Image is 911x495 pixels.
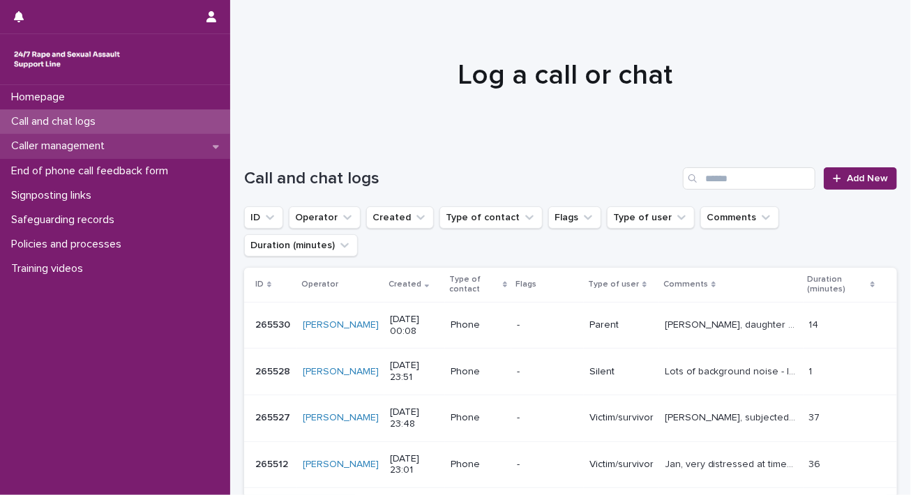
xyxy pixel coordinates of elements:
[683,167,815,190] input: Search
[589,412,654,424] p: Victim/survivor
[589,459,654,471] p: Victim/survivor
[6,91,76,104] p: Homepage
[809,409,823,424] p: 37
[301,277,338,292] p: Operator
[366,206,434,229] button: Created
[244,169,677,189] h1: Call and chat logs
[244,349,897,395] tr: 265528265528 [PERSON_NAME] [DATE] 23:51Phone-SilentLots of background noise - like someone moving...
[390,453,439,477] p: [DATE] 23:01
[451,412,506,424] p: Phone
[515,277,536,292] p: Flags
[6,115,107,128] p: Call and chat logs
[588,277,639,292] p: Type of user
[439,206,543,229] button: Type of contact
[244,206,283,229] button: ID
[847,174,888,183] span: Add New
[6,139,116,153] p: Caller management
[517,412,578,424] p: -
[289,206,361,229] button: Operator
[451,366,506,378] p: Phone
[449,272,499,298] p: Type of contact
[589,366,654,378] p: Silent
[451,319,506,331] p: Phone
[303,412,379,424] a: [PERSON_NAME]
[390,406,439,430] p: [DATE] 23:48
[809,317,822,331] p: 14
[244,234,358,257] button: Duration (minutes)
[303,366,379,378] a: [PERSON_NAME]
[255,277,264,292] p: ID
[6,189,103,202] p: Signposting links
[607,206,695,229] button: Type of user
[808,272,867,298] p: Duration (minutes)
[809,456,824,471] p: 36
[6,165,179,178] p: End of phone call feedback form
[665,317,801,331] p: Phil, daughter subjected to SV, copes via alcohol and hoped she would speak with mm (she did not ...
[824,167,897,190] a: Add New
[389,277,421,292] p: Created
[390,360,439,383] p: [DATE] 23:51
[665,409,801,424] p: Sara, subjected to CSA by ex partner at 13, her child was conceived as a result, was distressed a...
[255,456,291,471] p: 265512
[244,395,897,441] tr: 265527265527 [PERSON_NAME] [DATE] 23:48Phone-Victim/survivor[PERSON_NAME], subjected to CSA by ex...
[303,319,379,331] a: [PERSON_NAME]
[548,206,601,229] button: Flags
[451,459,506,471] p: Phone
[665,456,801,471] p: Jan, very distressed at times, subjected to CSA by father, CPTSD, complaint re therapist not uphe...
[303,459,379,471] a: [PERSON_NAME]
[244,59,887,92] h1: Log a call or chat
[700,206,779,229] button: Comments
[589,319,654,331] p: Parent
[11,45,123,73] img: rhQMoQhaT3yELyF149Cw
[6,238,133,251] p: Policies and processes
[663,277,708,292] p: Comments
[6,213,126,227] p: Safeguarding records
[244,441,897,488] tr: 265512265512 [PERSON_NAME] [DATE] 23:01Phone-Victim/survivorJan, very distressed at times, subjec...
[665,363,801,378] p: Lots of background noise - like someone moving around
[517,319,578,331] p: -
[390,314,439,337] p: [DATE] 00:08
[6,262,94,275] p: Training videos
[809,363,815,378] p: 1
[517,459,578,471] p: -
[255,363,293,378] p: 265528
[517,366,578,378] p: -
[244,302,897,349] tr: 265530265530 [PERSON_NAME] [DATE] 00:08Phone-Parent[PERSON_NAME], daughter subjected to SV, [PERS...
[255,317,293,331] p: 265530
[255,409,293,424] p: 265527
